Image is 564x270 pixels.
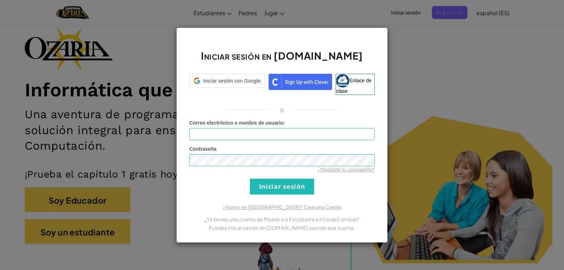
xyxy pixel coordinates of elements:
[205,216,360,222] font: ¿Ya tienes una cuenta de Maestro o Estudiante en CodeCombat?
[280,106,284,114] font: o
[283,120,285,126] font: :
[336,77,371,94] font: Enlace de clase
[201,49,363,62] font: Iniciar sesión en [DOMAIN_NAME]
[209,224,355,231] font: Puedes iniciar sesión en [DOMAIN_NAME] usando esa cuenta.
[189,74,265,95] a: Iniciar sesión con Google
[203,78,260,84] font: Iniciar sesión con Google
[189,74,265,88] div: Iniciar sesión con Google
[269,74,332,90] img: clever_sso_button@2x.png
[189,120,283,126] font: Correo electrónico o nombre de usuario
[223,204,341,210] a: ¿Nuevo en [GEOGRAPHIC_DATA]? Crea una Cuenta
[189,146,216,152] font: Contraseña
[336,74,349,88] img: classlink-logo-small.png
[250,179,314,194] input: Iniciar sesión
[317,167,375,173] a: ¿Olvidaste tu contraseña?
